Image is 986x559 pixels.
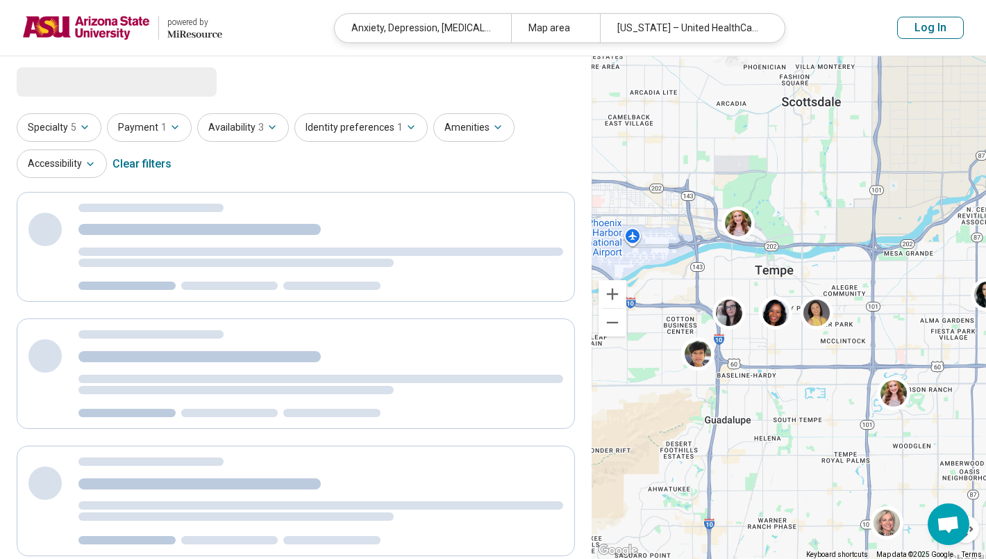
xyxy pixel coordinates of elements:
div: powered by [167,16,222,29]
span: 5 [71,120,76,135]
span: Map data ©2025 Google [876,551,953,558]
span: 3 [258,120,264,135]
a: Arizona State Universitypowered by [22,11,222,44]
button: Zoom out [599,309,626,337]
span: 1 [397,120,403,135]
span: 1 [161,120,167,135]
button: Identity preferences1 [294,113,428,142]
button: Accessibility [17,149,107,178]
a: Terms (opens in new tab) [962,551,982,558]
div: Clear filters [112,147,172,181]
span: Loading... [17,67,133,95]
div: Map area [511,14,599,42]
button: Availability3 [197,113,289,142]
button: Amenities [433,113,515,142]
div: Open chat [928,503,969,545]
div: Anxiety, Depression, [MEDICAL_DATA] (PTSD), Sexual Assault [335,14,511,42]
button: Log In [897,17,964,39]
img: Arizona State University [22,11,150,44]
button: Zoom in [599,280,626,308]
button: Specialty5 [17,113,101,142]
button: Payment1 [107,113,192,142]
div: [US_STATE] – United HealthCare [600,14,776,42]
